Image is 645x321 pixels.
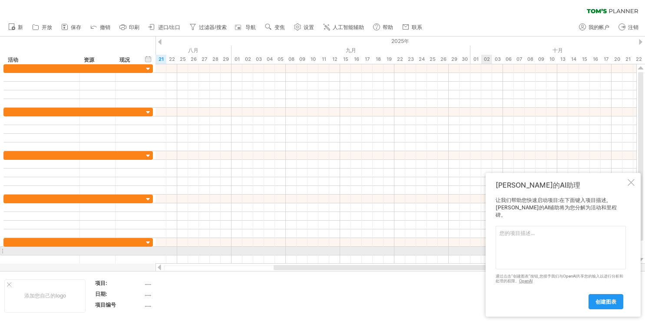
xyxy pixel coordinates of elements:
span: 变焦 [275,24,285,30]
span: 保存 [71,24,81,30]
a: 变焦 [263,22,288,33]
div: 2025年9月19日 星期五 [384,55,394,64]
span: 帮助 [383,24,393,30]
span: 印刷 [129,24,139,30]
a: 我的帐户 [577,22,612,33]
div: 2025年10月21日星期二 [622,55,633,64]
div: 2025年9月9日星期二 [297,55,308,64]
div: 2025年9月10日星期三 [308,55,318,64]
div: 2025年9月11日星期四 [318,55,329,64]
span: 撤销 [100,24,110,30]
a: 注销 [616,22,641,33]
div: 2025年10月3日星期五 [492,55,503,64]
a: 撤销 [88,22,113,33]
div: 2025年8月21日星期四 [155,55,166,64]
div: 2025年10月2日星期四 [481,55,492,64]
div: 2025年9月26日星期五 [438,55,449,64]
div: 2025年9月17日星期三 [362,55,373,64]
div: 2025年10月20日 星期一 [612,55,622,64]
div: 2025年9月5日星期五 [275,55,286,64]
div: 2025年8月27日星期三 [199,55,210,64]
div: 2025年10月22日星期三 [633,55,644,64]
a: 人工智能辅助 [321,22,367,33]
div: 现况 [119,56,139,64]
a: 进口/出口 [146,22,183,33]
span: 新 [18,24,23,30]
div: 活动 [8,56,75,64]
div: 项目: [95,279,143,287]
div: 2025年9月23日星期二 [405,55,416,64]
span: 导航 [245,24,256,30]
div: 2025年8月29日星期五 [221,55,232,64]
a: 导航 [234,22,258,33]
a: 创建图表 [589,294,623,309]
div: 2025年9月3日星期三 [253,55,264,64]
div: 2025年9月1日 星期一 [232,55,242,64]
div: [PERSON_NAME]的AI助理 [496,181,626,190]
div: 2025年10月15日星期三 [579,55,590,64]
div: 2025年9月4日星期四 [264,55,275,64]
span: 创建图表 [595,298,616,305]
div: 2025年9月 [232,46,470,55]
a: 新 [6,22,26,33]
span: 注销 [628,24,638,30]
div: 2025年10月13日 星期一 [557,55,568,64]
a: 帮助 [371,22,396,33]
div: 添加您自己的logo [4,279,86,313]
div: 资源 [84,56,110,64]
div: 2025年10月6日 星期一 [503,55,514,64]
span: 进口/出口 [158,24,180,30]
div: 2025年9月22日星期一 [394,55,405,64]
div: 2025年10月7日星期二 [514,55,525,64]
div: 2025年8月22日星期五 [166,55,177,64]
span: 设置 [304,24,314,30]
div: 2025年9月2日星期二 [242,55,253,64]
div: 2025年8月25日星期一 [177,55,188,64]
div: 2025年9月25日星期四 [427,55,438,64]
a: 开放 [30,22,55,33]
div: 2025年10月1日星期三 [470,55,481,64]
div: 2025年10月8日星期三 [525,55,536,64]
div: 2025年10月9日星期四 [536,55,546,64]
div: 日期: [95,290,143,298]
div: 2025年8月28日星期四 [210,55,221,64]
a: 设置 [292,22,317,33]
div: 2025年9月12日星期五 [329,55,340,64]
div: ..... [145,290,218,298]
div: 2025年9月30日星期二 [460,55,470,64]
a: 保存 [59,22,84,33]
div: 2025年9月16日星期二 [351,55,362,64]
a: 联系 [400,22,425,33]
span: 我的帐户 [589,24,609,30]
div: 2025年9月29日 星期一 [449,55,460,64]
div: 2025年8月26日星期二 [188,55,199,64]
div: ..... [145,301,218,308]
div: 2025年10月10日星期五 [546,55,557,64]
a: 印刷 [117,22,142,33]
div: 项目编号 [95,301,143,308]
span: 联系 [412,24,422,30]
div: 2025年9月8日 星期一 [286,55,297,64]
div: 2025年9月24日星期三 [416,55,427,64]
div: 2025年9月18日星期四 [373,55,384,64]
div: 通过点击“创建图表”按钮,您授予我们与OpenAI共享您的输入以进行分析和处理的权限。 [496,274,626,284]
div: 2025年10月17日星期五 [601,55,612,64]
a: OpenAI [519,278,533,283]
div: 2025年10月16日星期四 [590,55,601,64]
div: ..... [145,279,218,287]
span: 开放 [42,24,52,30]
span: 过滤器/搜索 [199,24,226,30]
a: 过滤器/搜索 [187,22,229,33]
div: 2025年10月14日星期二 [568,55,579,64]
div: 2025年9月15日星期一 [340,55,351,64]
span: 人工智能辅助 [333,24,364,30]
div: 让我们帮助您快速启动项目:在下面键入项目描述,[PERSON_NAME]的AI辅助将为您分解为活动和里程碑。 [496,197,626,309]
